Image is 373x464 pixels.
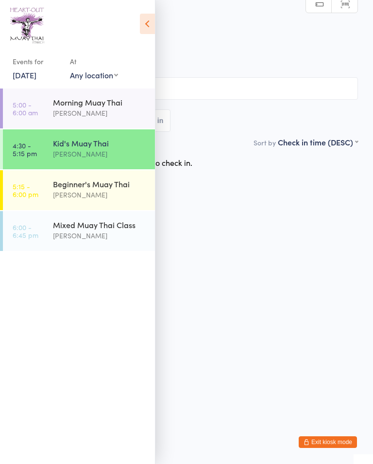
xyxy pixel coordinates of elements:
[13,70,36,80] a: [DATE]
[3,89,155,128] a: 5:00 -6:00 amMorning Muay Thai[PERSON_NAME]
[15,77,358,100] input: Search
[53,230,147,241] div: [PERSON_NAME]
[15,35,343,44] span: [DATE] 4:30pm
[53,178,147,189] div: Beginner's Muay Thai
[13,223,38,239] time: 6:00 - 6:45 pm
[3,170,155,210] a: 5:15 -6:00 pmBeginner's Muay Thai[PERSON_NAME]
[3,211,155,251] a: 6:00 -6:45 pmMixed Muay Thai Class[PERSON_NAME]
[53,138,147,148] div: Kid's Muay Thai
[13,54,60,70] div: Events for
[13,101,38,116] time: 5:00 - 6:00 am
[53,97,147,107] div: Morning Muay Thai
[15,14,358,30] h2: Kid's Muay Thai Check-in
[70,54,118,70] div: At
[3,129,155,169] a: 4:30 -5:15 pmKid's Muay Thai[PERSON_NAME]
[278,137,358,147] div: Check in time (DESC)
[15,54,358,64] span: Gym
[299,436,357,448] button: Exit kiosk mode
[10,7,44,44] img: Heart Out Muay Thai
[254,138,276,147] label: Sort by
[13,142,37,157] time: 4:30 - 5:15 pm
[53,189,147,200] div: [PERSON_NAME]
[13,182,38,198] time: 5:15 - 6:00 pm
[53,219,147,230] div: Mixed Muay Thai Class
[53,148,147,160] div: [PERSON_NAME]
[70,70,118,80] div: Any location
[53,107,147,119] div: [PERSON_NAME]
[15,44,343,54] span: [PERSON_NAME]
